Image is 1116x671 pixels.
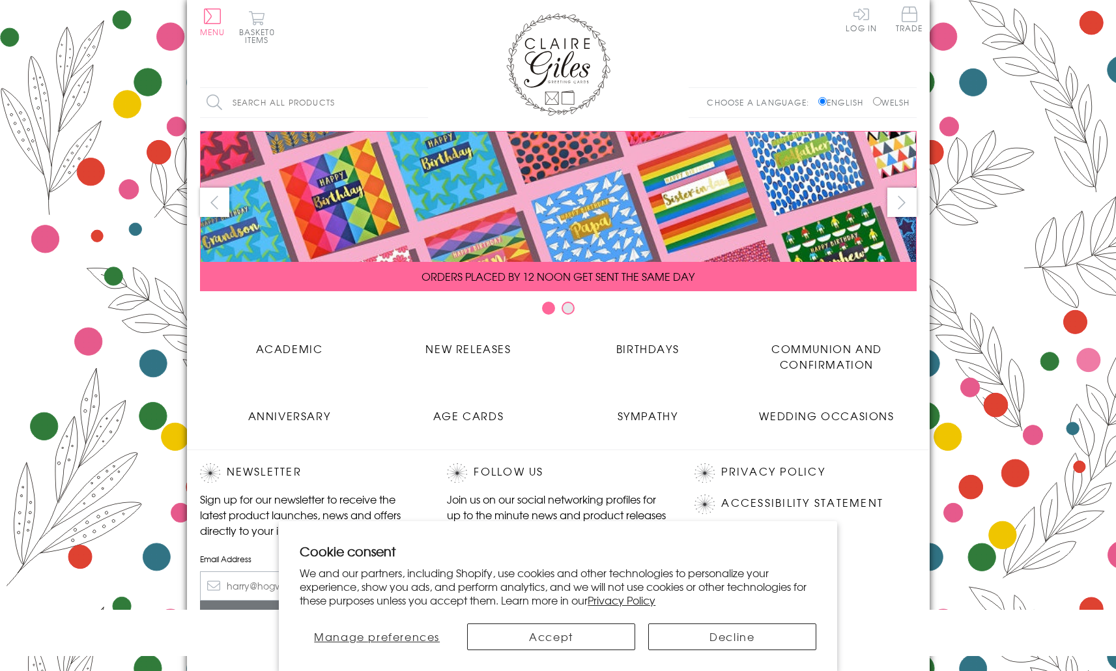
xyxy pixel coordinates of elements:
[200,331,379,356] a: Academic
[239,10,275,44] button: Basket0 items
[558,331,737,356] a: Birthdays
[433,408,504,423] span: Age Cards
[200,26,225,38] span: Menu
[818,96,870,108] label: English
[422,268,694,284] span: ORDERS PLACED BY 12 NOON GET SENT THE SAME DAY
[771,341,882,372] span: Communion and Confirmation
[300,623,454,650] button: Manage preferences
[200,553,422,565] label: Email Address
[721,494,883,512] a: Accessibility Statement
[447,463,668,483] h2: Follow Us
[562,302,575,315] button: Carousel Page 2
[467,623,635,650] button: Accept
[737,398,917,423] a: Wedding Occasions
[379,331,558,356] a: New Releases
[616,341,679,356] span: Birthdays
[256,341,323,356] span: Academic
[200,301,917,321] div: Carousel Pagination
[200,601,422,630] input: Subscribe
[200,571,422,601] input: harry@hogwarts.edu
[200,188,229,217] button: prev
[721,463,825,481] a: Privacy Policy
[248,408,331,423] span: Anniversary
[648,623,816,650] button: Decline
[447,491,668,538] p: Join us on our social networking profiles for up to the minute news and product releases the mome...
[506,13,610,116] img: Claire Giles Greetings Cards
[300,542,816,560] h2: Cookie consent
[200,491,422,538] p: Sign up for our newsletter to receive the latest product launches, news and offers directly to yo...
[707,96,816,108] p: Choose a language:
[425,341,511,356] span: New Releases
[846,7,877,32] a: Log In
[314,629,440,644] span: Manage preferences
[873,96,910,108] label: Welsh
[896,7,923,32] span: Trade
[618,408,678,423] span: Sympathy
[415,88,428,117] input: Search
[200,8,225,36] button: Menu
[542,302,555,315] button: Carousel Page 1 (Current Slide)
[245,26,275,46] span: 0 items
[200,88,428,117] input: Search all products
[379,398,558,423] a: Age Cards
[896,7,923,35] a: Trade
[588,592,655,608] a: Privacy Policy
[818,97,827,106] input: English
[759,408,894,423] span: Wedding Occasions
[558,398,737,423] a: Sympathy
[737,331,917,372] a: Communion and Confirmation
[873,97,881,106] input: Welsh
[887,188,917,217] button: next
[300,566,816,607] p: We and our partners, including Shopify, use cookies and other technologies to personalize your ex...
[200,398,379,423] a: Anniversary
[200,463,422,483] h2: Newsletter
